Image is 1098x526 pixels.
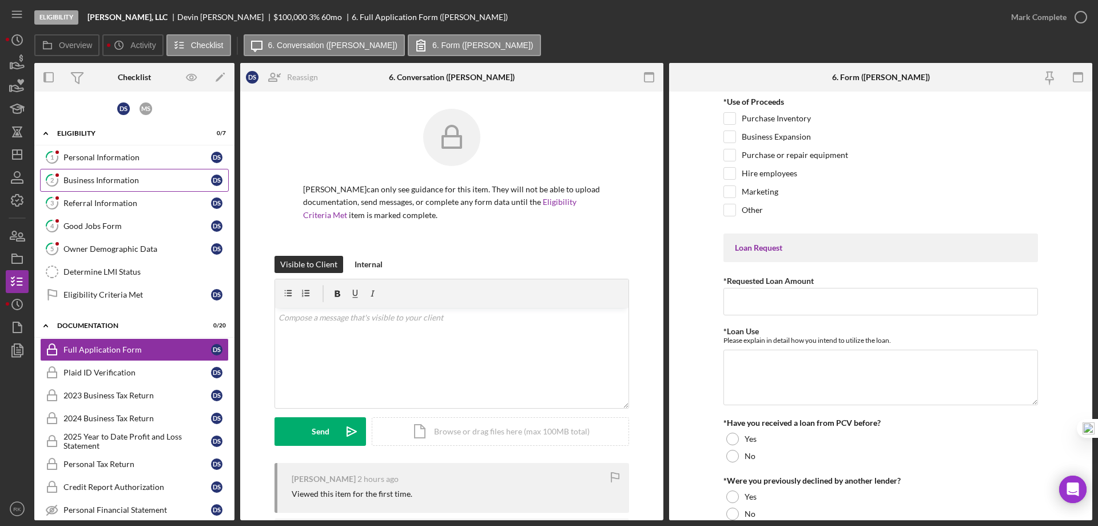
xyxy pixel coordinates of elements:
a: Determine LMI Status [40,260,229,283]
div: Send [312,417,329,446]
div: D S [246,71,258,84]
a: 5Owner Demographic DataDS [40,238,229,260]
button: Internal [349,256,388,273]
div: D S [211,152,222,163]
div: Full Application Form [63,345,211,354]
div: D S [211,367,222,378]
text: RK [13,506,21,512]
button: Visible to Client [274,256,343,273]
div: D S [211,243,222,255]
div: Personal Tax Return [63,460,211,469]
div: D S [211,481,222,493]
tspan: 4 [50,222,54,230]
div: D S [211,344,222,355]
label: Purchase Inventory [742,113,811,124]
div: D S [211,413,222,424]
div: Plaid ID Verification [63,368,211,377]
div: M S [140,102,152,115]
div: *Were you previously declined by another lender? [723,476,1038,485]
div: 6. Full Application Form ([PERSON_NAME]) [352,13,508,22]
div: D S [211,220,222,232]
div: Personal Financial Statement [63,505,211,515]
label: No [745,509,755,519]
div: D S [211,175,222,186]
div: Referral Information [63,199,211,208]
div: Eligibility [34,10,78,25]
a: 4Good Jobs FormDS [40,215,229,238]
button: Overview [34,34,100,56]
div: [PERSON_NAME] [292,474,356,484]
a: Credit Report AuthorizationDS [40,476,229,499]
div: 2023 Business Tax Return [63,391,211,400]
div: D S [211,390,222,401]
div: 0 / 20 [205,322,226,329]
label: Activity [130,41,156,50]
label: Other [742,204,763,216]
div: Owner Demographic Data [63,244,211,254]
label: *Loan Use [723,326,759,336]
a: Personal Tax ReturnDS [40,453,229,476]
div: Eligibility [57,130,197,137]
div: 3 % [309,13,320,22]
a: 2Business InformationDS [40,169,229,192]
label: Marketing [742,186,778,197]
time: 2025-10-10 20:01 [357,474,399,484]
label: Purchase or repair equipment [742,149,848,161]
a: 2024 Business Tax ReturnDS [40,407,229,430]
button: 6. Conversation ([PERSON_NAME]) [244,34,405,56]
div: D S [211,289,222,300]
div: 0 / 7 [205,130,226,137]
span: $100,000 [273,12,307,22]
a: 2025 Year to Date Profit and Loss StatementDS [40,430,229,453]
label: Checklist [191,41,224,50]
button: Activity [102,34,163,56]
div: Determine LMI Status [63,267,228,276]
div: 60 mo [321,13,342,22]
label: No [745,452,755,461]
button: DSReassign [240,66,329,89]
div: Checklist [118,73,151,82]
a: 2023 Business Tax ReturnDS [40,384,229,407]
div: Loan Request [735,243,1027,252]
label: Business Expansion [742,131,811,143]
div: Personal Information [63,153,211,162]
label: Hire employees [742,168,797,179]
div: 6. Form ([PERSON_NAME]) [832,73,930,82]
label: Overview [59,41,92,50]
div: D S [117,102,130,115]
tspan: 3 [50,199,54,207]
button: RK [6,497,29,520]
label: 6. Conversation ([PERSON_NAME]) [268,41,397,50]
button: Send [274,417,366,446]
label: 6. Form ([PERSON_NAME]) [432,41,534,50]
b: [PERSON_NAME], LLC [87,13,168,22]
label: Yes [745,434,757,444]
div: Devin [PERSON_NAME] [177,13,273,22]
div: Open Intercom Messenger [1059,476,1087,503]
button: Mark Complete [1000,6,1092,29]
a: 1Personal InformationDS [40,146,229,169]
div: *Use of Proceeds [723,97,1038,106]
tspan: 2 [50,176,54,184]
a: Full Application FormDS [40,338,229,361]
div: D S [211,436,222,447]
div: Mark Complete [1011,6,1067,29]
a: Eligibility Criteria Met [303,197,576,219]
a: 3Referral InformationDS [40,192,229,215]
div: 2024 Business Tax Return [63,414,211,423]
div: *Have you received a loan from PCV before? [723,418,1038,428]
tspan: 5 [50,245,54,252]
div: Eligibility Criteria Met [63,290,211,299]
button: Checklist [166,34,231,56]
tspan: 1 [50,153,54,161]
div: Business Information [63,176,211,185]
div: Visible to Client [280,256,337,273]
div: 2025 Year to Date Profit and Loss Statement [63,432,211,450]
div: 6. Conversation ([PERSON_NAME]) [389,73,515,82]
label: Yes [745,492,757,501]
p: [PERSON_NAME] can only see guidance for this item. They will not be able to upload documentation,... [303,183,600,222]
div: Credit Report Authorization [63,483,211,492]
div: Documentation [57,322,197,329]
div: Please explain in detail how you intend to utilize the loan. [723,336,1038,345]
div: D S [211,504,222,516]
